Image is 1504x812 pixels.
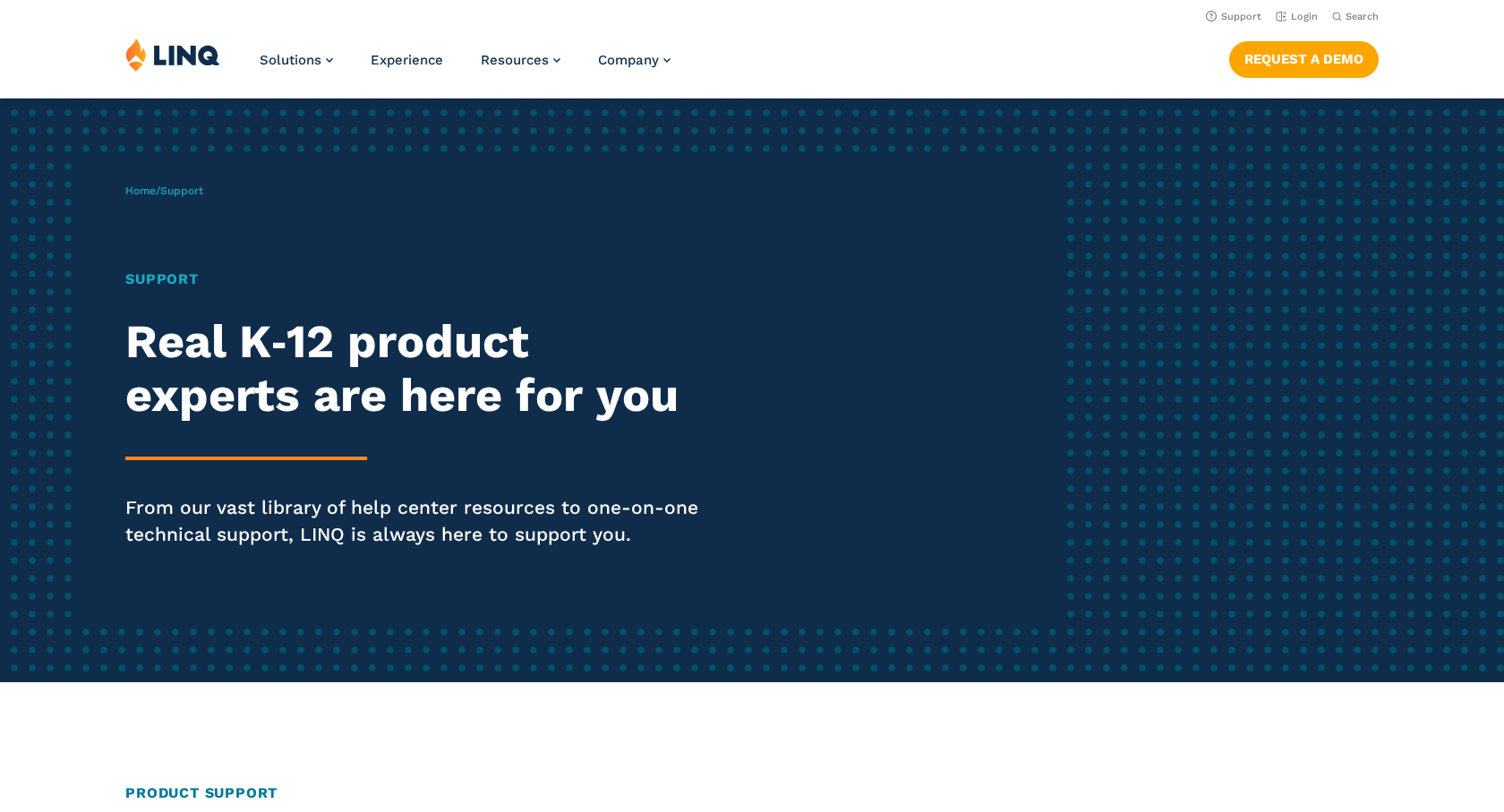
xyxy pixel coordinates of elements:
button: Open Search Bar [1332,10,1379,23]
h1: Support [125,269,705,290]
a: Support [1206,11,1261,22]
img: LINQ | K‑12 Software [125,38,220,72]
span: Support [160,184,203,197]
a: Resources [481,52,560,68]
a: Company [598,52,671,68]
h2: Product Support [125,782,1379,804]
span: Company [598,52,659,68]
h2: Real K‑12 product experts are here for you [125,315,705,423]
span: Search [1346,11,1379,22]
a: Home [125,184,156,197]
a: Request a Demo [1229,41,1379,77]
span: / [125,184,203,197]
a: Login [1276,11,1318,22]
span: Solutions [260,52,321,68]
nav: Primary Navigation [260,38,671,97]
nav: Button Navigation [1229,38,1379,77]
p: From our vast library of help center resources to one-on-one technical support, LINQ is always he... [125,494,705,548]
span: Resources [481,52,549,68]
a: Solutions [260,52,333,68]
a: Experience [371,52,443,68]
